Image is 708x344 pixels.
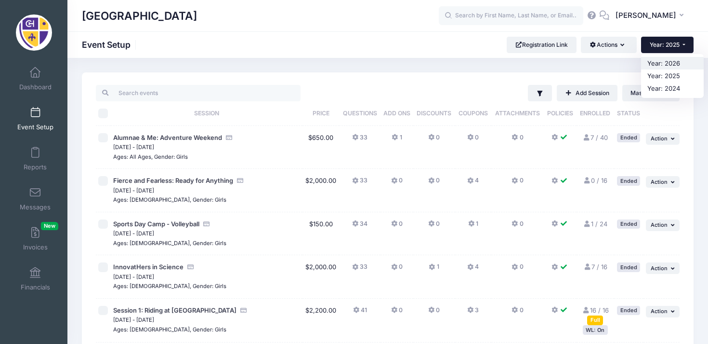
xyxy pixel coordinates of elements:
small: [DATE] - [DATE] [113,230,154,237]
span: Financials [21,283,50,291]
div: Full [587,316,603,325]
button: 41 [353,306,367,320]
i: Accepting Credit Card Payments [187,264,195,270]
h1: [GEOGRAPHIC_DATA] [82,5,197,27]
h1: Event Setup [82,40,139,50]
button: 33 [352,176,367,190]
i: Accepting Credit Card Payments [203,221,210,227]
small: Ages: [DEMOGRAPHIC_DATA], Gender: Girls [113,196,226,203]
button: 1 [468,220,478,234]
button: 0 [391,306,403,320]
button: 1 [392,133,402,147]
span: Reports [24,163,47,171]
div: Ended [617,176,640,185]
a: Messages [13,182,58,216]
a: Add Session [557,85,617,101]
button: 0 [391,262,403,276]
th: Enrolled [577,101,614,126]
button: 3 [467,306,479,320]
input: Search events [96,85,301,101]
img: Chatham Hall [16,14,52,51]
button: Mass Actions [622,85,680,101]
span: Questions [343,110,377,117]
button: Action [646,176,680,188]
button: 0 [511,262,523,276]
td: $2,000.00 [302,255,340,299]
small: Ages: All Ages, Gender: Girls [113,153,188,160]
div: Ended [617,306,640,315]
span: Attachments [495,110,540,117]
a: 7 / 16 [583,263,607,271]
span: New [41,222,58,230]
a: 0 / 16 [583,177,607,184]
div: Ended [617,220,640,229]
th: Price [302,101,340,126]
span: Discounts [417,110,451,117]
span: Event Setup [17,123,53,131]
span: Action [651,221,668,228]
span: Messages [20,203,51,211]
span: Action [651,308,668,315]
a: Year: 2026 [641,57,704,69]
span: Fierce and Fearless: Ready for Anything [113,177,233,184]
a: 16 / 16 Full [582,306,608,324]
small: Ages: [DEMOGRAPHIC_DATA], Gender: Girls [113,240,226,247]
button: Actions [581,37,636,53]
span: Action [651,135,668,142]
span: Year: 2025 [650,41,680,48]
td: $650.00 [302,126,340,169]
button: 0 [428,306,440,320]
a: Dashboard [13,62,58,96]
span: Policies [547,110,573,117]
button: 33 [352,262,367,276]
span: Action [651,179,668,185]
div: Ended [617,133,640,142]
button: 33 [352,133,367,147]
button: 0 [391,176,403,190]
button: 0 [511,306,523,320]
a: Registration Link [507,37,577,53]
span: Invoices [23,243,48,251]
i: Accepting Credit Card Payments [225,135,233,141]
span: Dashboard [19,83,52,91]
span: Add Ons [383,110,410,117]
small: [DATE] - [DATE] [113,274,154,280]
button: 0 [511,176,523,190]
a: 7 / 40 [583,134,608,141]
th: Discounts [413,101,455,126]
span: Session 1: Riding at [GEOGRAPHIC_DATA] [113,306,236,314]
a: Year: 2024 [641,82,704,95]
th: Policies [544,101,577,126]
a: Year: 2025 [641,69,704,82]
small: Ages: [DEMOGRAPHIC_DATA], Gender: Girls [113,283,226,289]
div: WL: On [583,325,608,334]
small: [DATE] - [DATE] [113,144,154,151]
button: Action [646,262,680,274]
th: Add Ons [380,101,413,126]
span: Alumnae & Me: Adventure Weekend [113,134,222,141]
th: Questions [339,101,380,126]
button: 0 [391,220,403,234]
button: 0 [511,220,523,234]
td: $2,000.00 [302,169,340,212]
button: 0 [428,220,440,234]
a: Event Setup [13,102,58,136]
div: Ended [617,262,640,272]
button: [PERSON_NAME] [609,5,694,27]
th: Coupons [455,101,492,126]
a: 1 / 24 [583,220,607,228]
button: 0 [428,176,440,190]
small: Ages: [DEMOGRAPHIC_DATA], Gender: Girls [113,326,226,333]
span: [PERSON_NAME] [616,10,676,21]
span: Mass Actions [630,89,667,96]
button: 0 [511,133,523,147]
button: Action [646,220,680,231]
button: 0 [428,133,440,147]
input: Search by First Name, Last Name, or Email... [439,6,583,26]
th: Session [111,101,302,126]
th: Attachments [491,101,544,126]
i: Accepting Credit Card Payments [240,307,248,314]
button: Year: 2025 [641,37,694,53]
button: 34 [352,220,367,234]
span: InnovatHers in Science [113,263,184,271]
